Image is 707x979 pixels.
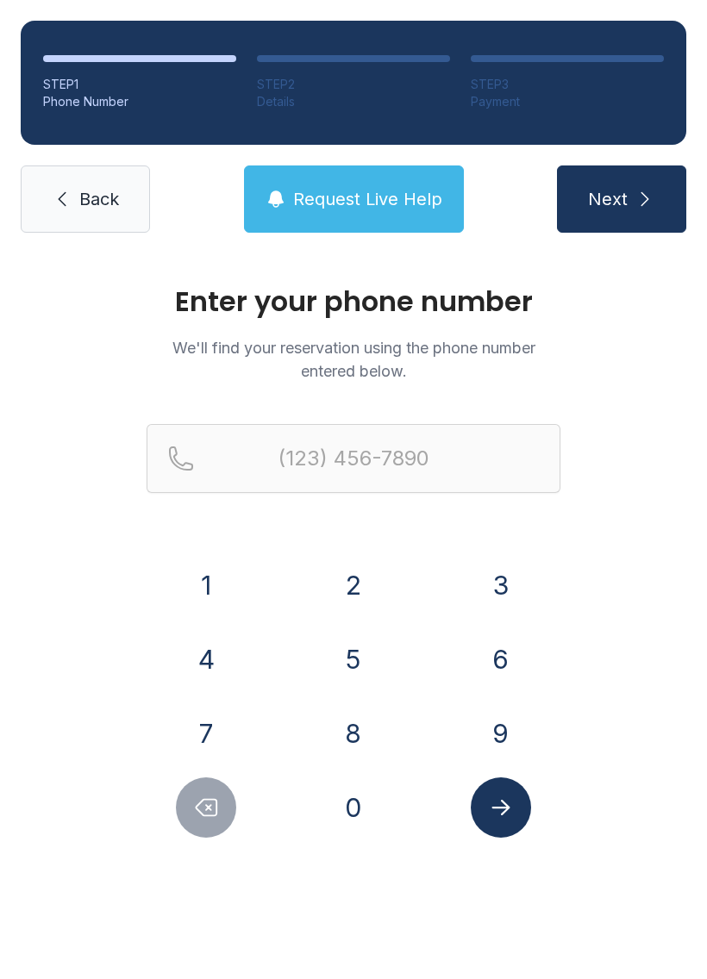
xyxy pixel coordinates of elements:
[588,187,628,211] span: Next
[293,187,442,211] span: Request Live Help
[43,76,236,93] div: STEP 1
[471,555,531,615] button: 3
[147,424,560,493] input: Reservation phone number
[471,93,664,110] div: Payment
[323,777,384,838] button: 0
[471,629,531,689] button: 6
[147,288,560,315] h1: Enter your phone number
[323,555,384,615] button: 2
[176,777,236,838] button: Delete number
[323,703,384,764] button: 8
[471,76,664,93] div: STEP 3
[323,629,384,689] button: 5
[147,336,560,383] p: We'll find your reservation using the phone number entered below.
[43,93,236,110] div: Phone Number
[257,93,450,110] div: Details
[471,777,531,838] button: Submit lookup form
[257,76,450,93] div: STEP 2
[79,187,119,211] span: Back
[471,703,531,764] button: 9
[176,629,236,689] button: 4
[176,703,236,764] button: 7
[176,555,236,615] button: 1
